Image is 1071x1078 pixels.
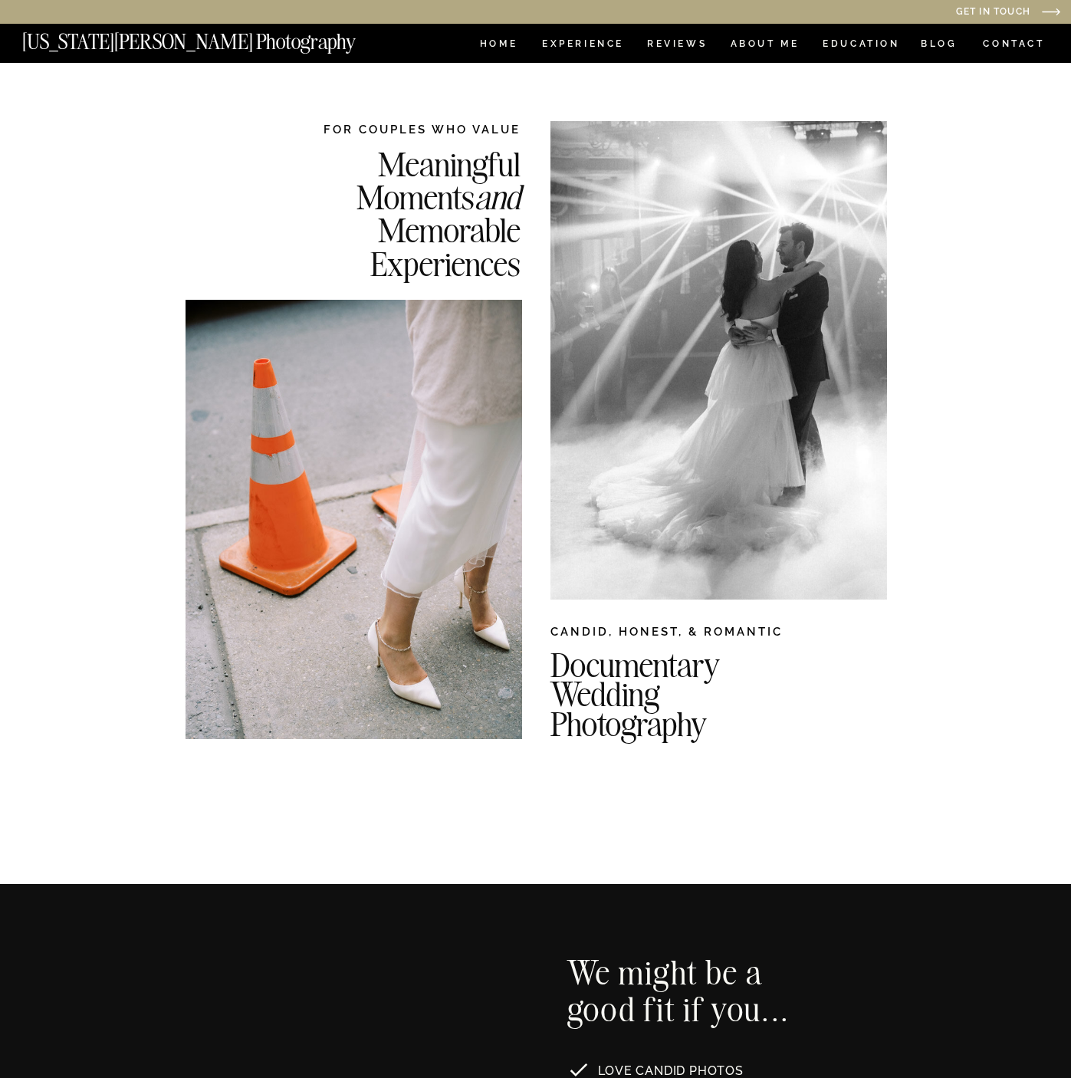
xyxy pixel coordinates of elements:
h2: We might be a good fit if you... [567,954,813,1030]
h2: Meaningful Moments Memorable Experiences [278,147,521,278]
h2: FOR COUPLES WHO VALUE [278,121,521,137]
a: REVIEWS [647,39,705,52]
a: EDUCATION [821,39,902,52]
i: and [475,176,521,218]
a: ABOUT ME [730,39,800,52]
p: LOVE CANDID PHOTOS [598,1063,791,1075]
a: BLOG [921,39,958,52]
h2: CANDID, HONEST, & ROMANTIC [550,623,887,646]
a: Get in Touch [800,7,1030,18]
a: [US_STATE][PERSON_NAME] Photography [22,31,407,44]
a: Experience [542,39,623,52]
a: CONTACT [982,35,1046,52]
h2: Documentary Wedding Photography [550,650,955,728]
a: HOME [477,39,521,52]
